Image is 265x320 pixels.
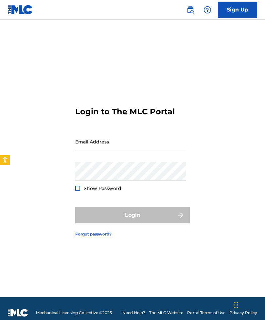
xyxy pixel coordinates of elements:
[203,6,211,14] img: help
[8,5,33,14] img: MLC Logo
[201,3,214,16] div: Help
[184,3,197,16] a: Public Search
[232,289,265,320] iframe: Chat Widget
[234,295,238,315] div: Drag
[36,310,112,316] span: Mechanical Licensing Collective © 2025
[186,6,194,14] img: search
[75,107,175,117] h3: Login to The MLC Portal
[218,2,257,18] a: Sign Up
[8,309,28,317] img: logo
[229,310,257,316] a: Privacy Policy
[149,310,183,316] a: The MLC Website
[75,231,112,237] a: Forgot password?
[122,310,145,316] a: Need Help?
[187,310,225,316] a: Portal Terms of Use
[84,185,121,191] span: Show Password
